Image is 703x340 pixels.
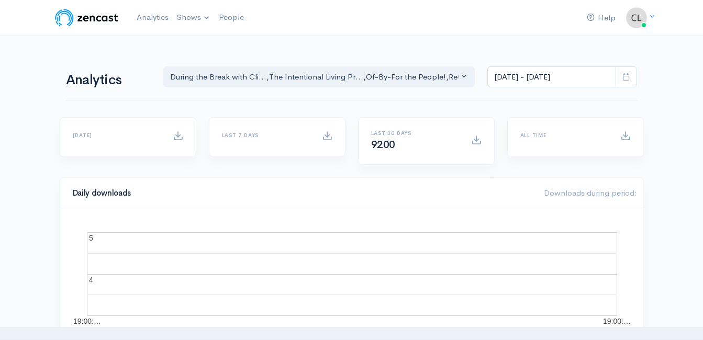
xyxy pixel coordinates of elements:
text: 19:00:… [603,317,631,325]
a: Help [583,7,620,29]
h6: [DATE] [73,132,160,138]
h4: Daily downloads [73,189,531,198]
text: 19:00:… [73,317,101,325]
span: Downloads during period: [544,188,637,198]
h6: Last 30 days [371,130,459,136]
input: analytics date range selector [487,66,616,88]
h6: Last 7 days [222,132,309,138]
button: During the Break with Cli..., The Intentional Living Pr..., Of-By-For the People!, Rethink - Rese... [163,66,475,88]
a: Shows [173,6,215,29]
span: 9200 [371,138,395,151]
svg: A chart. [73,222,631,326]
a: People [215,6,248,29]
img: ... [626,7,647,28]
h6: All time [520,132,608,138]
text: 4 [89,276,93,284]
div: During the Break with Cli... , The Intentional Living Pr... , Of-By-For the People! , Rethink - R... [170,71,459,83]
text: 5 [89,234,93,242]
a: Analytics [132,6,173,29]
img: ZenCast Logo [53,7,120,28]
h1: Analytics [66,73,151,88]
